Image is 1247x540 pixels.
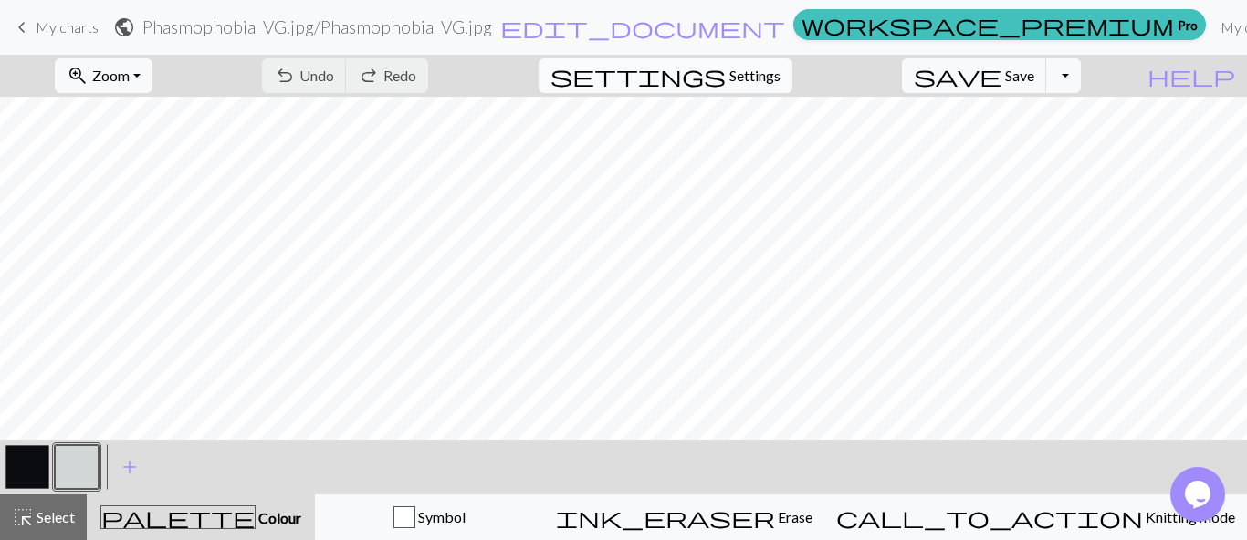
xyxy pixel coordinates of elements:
span: add [119,454,141,480]
span: keyboard_arrow_left [11,15,33,40]
span: edit_document [500,15,785,40]
i: Settings [550,65,726,87]
button: Zoom [55,58,152,93]
span: Zoom [92,67,130,84]
span: settings [550,63,726,88]
span: Erase [775,508,812,525]
span: Knitting mode [1143,508,1235,525]
span: Select [34,508,75,525]
button: Symbol [315,494,544,540]
span: Colour [256,509,301,526]
button: Knitting mode [824,494,1247,540]
span: public [113,15,135,40]
span: Save [1005,67,1034,84]
h2: Phasmophobia_VG.jpg / Phasmophobia_VG.jpg [142,16,492,37]
span: call_to_action [836,504,1143,530]
span: Settings [729,65,781,87]
span: zoom_in [67,63,89,88]
button: Colour [87,494,315,540]
span: help [1147,63,1235,88]
button: Save [902,58,1047,93]
span: ink_eraser [556,504,775,530]
span: My charts [36,18,99,36]
span: save [914,63,1001,88]
span: workspace_premium [802,12,1174,37]
a: Pro [793,9,1206,40]
span: Symbol [415,508,466,525]
span: palette [101,504,255,530]
iframe: chat widget [1170,467,1229,522]
button: Erase [544,494,824,540]
button: SettingsSettings [539,58,792,93]
a: My charts [11,12,99,43]
span: highlight_alt [12,504,34,530]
